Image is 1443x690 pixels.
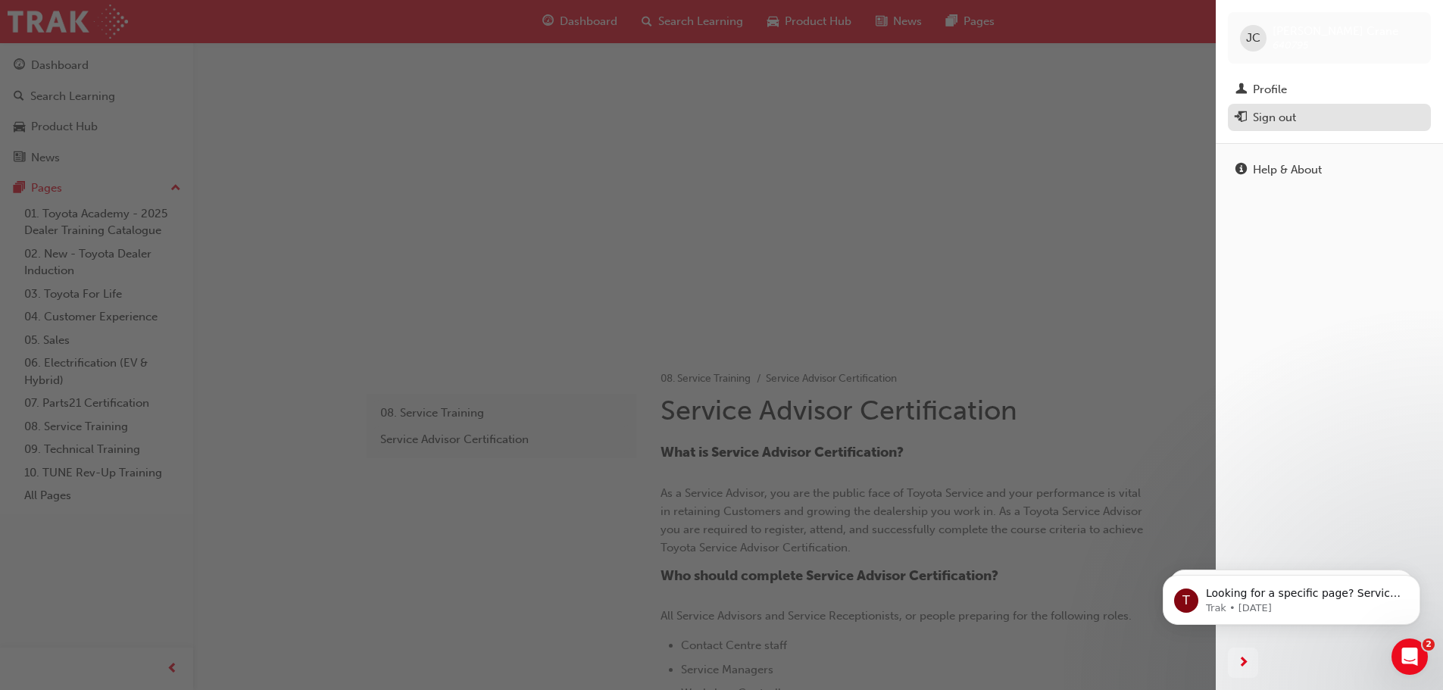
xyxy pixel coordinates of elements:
[1140,543,1443,649] iframe: Intercom notifications message
[1253,81,1287,98] div: Profile
[1235,164,1247,177] span: info-icon
[1391,638,1428,675] iframe: Intercom live chat
[1228,104,1431,132] button: Sign out
[1238,654,1249,673] span: next-icon
[1228,156,1431,184] a: Help & About
[1253,109,1296,126] div: Sign out
[1228,76,1431,104] a: Profile
[1273,39,1309,52] span: 640795
[1253,161,1322,179] div: Help & About
[1235,111,1247,125] span: exit-icon
[1273,24,1398,38] span: [PERSON_NAME] Crane
[1235,83,1247,97] span: man-icon
[1246,30,1260,47] span: JC
[1423,638,1435,651] span: 2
